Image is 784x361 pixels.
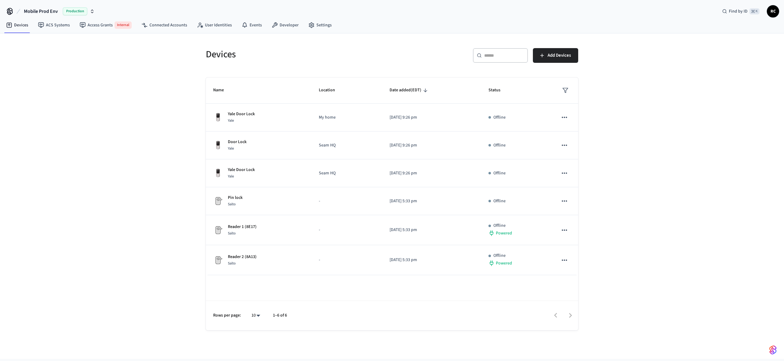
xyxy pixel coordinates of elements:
span: Find by ID [729,8,748,14]
p: Offline [493,142,506,149]
p: Door Lock [228,139,247,145]
a: Events [237,20,267,31]
span: Date added(EDT) [390,85,429,95]
p: Offline [493,222,506,229]
a: Devices [1,20,33,31]
img: Yale Assure Touchscreen Wifi Smart Lock, Satin Nickel, Front [213,140,223,150]
span: Production [63,7,87,15]
span: ⌘ K [749,8,759,14]
p: Rows per page: [213,312,241,319]
table: sticky table [206,78,578,275]
button: Add Devices [533,48,578,63]
span: RC [767,6,778,17]
p: Yale Door Lock [228,167,255,173]
img: Placeholder Lock Image [213,225,223,235]
p: [DATE] 9:26 pm [390,114,474,121]
span: Salto [228,261,236,266]
p: Offline [493,198,506,204]
span: Mobile Prod Env [24,8,58,15]
a: Developer [267,20,303,31]
span: Location [319,85,343,95]
p: [DATE] 9:26 pm [390,170,474,177]
img: Yale Assure Touchscreen Wifi Smart Lock, Satin Nickel, Front [213,168,223,178]
p: - [319,198,375,204]
img: SeamLogoGradient.69752ec5.svg [769,345,777,355]
a: Access GrantsInternal [75,19,137,31]
p: Pin lock [228,195,243,201]
span: Yale [228,146,234,151]
span: Salto [228,202,236,207]
p: [DATE] 5:33 pm [390,257,474,263]
h5: Devices [206,48,388,61]
span: Status [488,85,508,95]
span: Salto [228,231,236,236]
span: Internal [115,21,132,29]
p: 1–6 of 6 [273,312,287,319]
span: Yale [228,118,234,123]
p: Seam HQ [319,142,375,149]
img: Yale Assure Touchscreen Wifi Smart Lock, Satin Nickel, Front [213,112,223,122]
img: Placeholder Lock Image [213,255,223,265]
span: Powered [496,260,512,266]
div: Find by ID⌘ K [717,6,764,17]
p: Seam HQ [319,170,375,177]
a: Connected Accounts [137,20,192,31]
a: ACS Systems [33,20,75,31]
span: Yale [228,174,234,179]
p: Yale Door Lock [228,111,255,117]
p: [DATE] 5:33 pm [390,198,474,204]
a: Settings [303,20,337,31]
p: - [319,227,375,233]
span: Add Devices [548,51,571,59]
p: [DATE] 9:26 pm [390,142,474,149]
p: Reader 1 (8E17) [228,224,257,230]
span: Name [213,85,232,95]
span: Powered [496,230,512,236]
img: Placeholder Lock Image [213,196,223,206]
p: - [319,257,375,263]
a: User Identities [192,20,237,31]
p: Reader 2 (8A13) [228,254,257,260]
p: [DATE] 5:33 pm [390,227,474,233]
button: RC [767,5,779,17]
p: Offline [493,170,506,177]
p: My home [319,114,375,121]
p: Offline [493,114,506,121]
div: 10 [248,311,263,320]
p: Offline [493,253,506,259]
